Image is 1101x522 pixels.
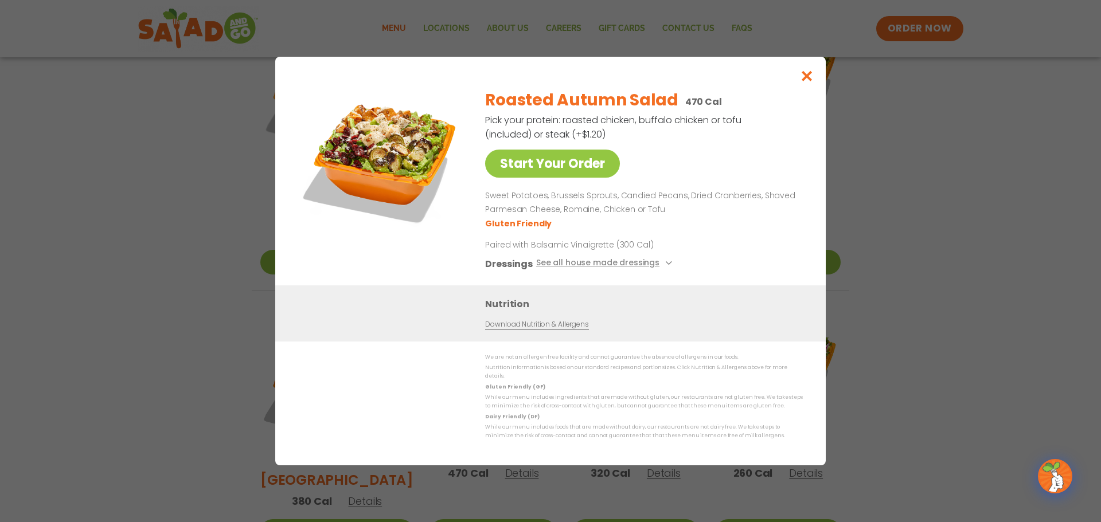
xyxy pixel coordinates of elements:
[485,423,803,441] p: While our menu includes foods that are made without dairy, our restaurants are not dairy free. We...
[485,257,533,271] h3: Dressings
[485,113,743,142] p: Pick your protein: roasted chicken, buffalo chicken or tofu (included) or steak (+$1.20)
[485,189,798,217] p: Sweet Potatoes, Brussels Sprouts, Candied Pecans, Dried Cranberries, Shaved Parmesan Cheese, Roma...
[485,218,553,230] li: Gluten Friendly
[485,150,620,178] a: Start Your Order
[685,95,722,109] p: 470 Cal
[485,363,803,381] p: Nutrition information is based on our standard recipes and portion sizes. Click Nutrition & Aller...
[485,239,697,251] p: Paired with Balsamic Vinaigrette (300 Cal)
[485,319,588,330] a: Download Nutrition & Allergens
[485,413,539,420] strong: Dairy Friendly (DF)
[536,257,676,271] button: See all house made dressings
[485,353,803,362] p: We are not an allergen free facility and cannot guarantee the absence of allergens in our foods.
[485,383,545,390] strong: Gluten Friendly (GF)
[788,57,826,95] button: Close modal
[1039,460,1071,492] img: wpChatIcon
[301,80,462,240] img: Featured product photo for Roasted Autumn Salad
[485,297,809,311] h3: Nutrition
[485,393,803,411] p: While our menu includes ingredients that are made without gluten, our restaurants are not gluten ...
[485,88,678,112] h2: Roasted Autumn Salad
